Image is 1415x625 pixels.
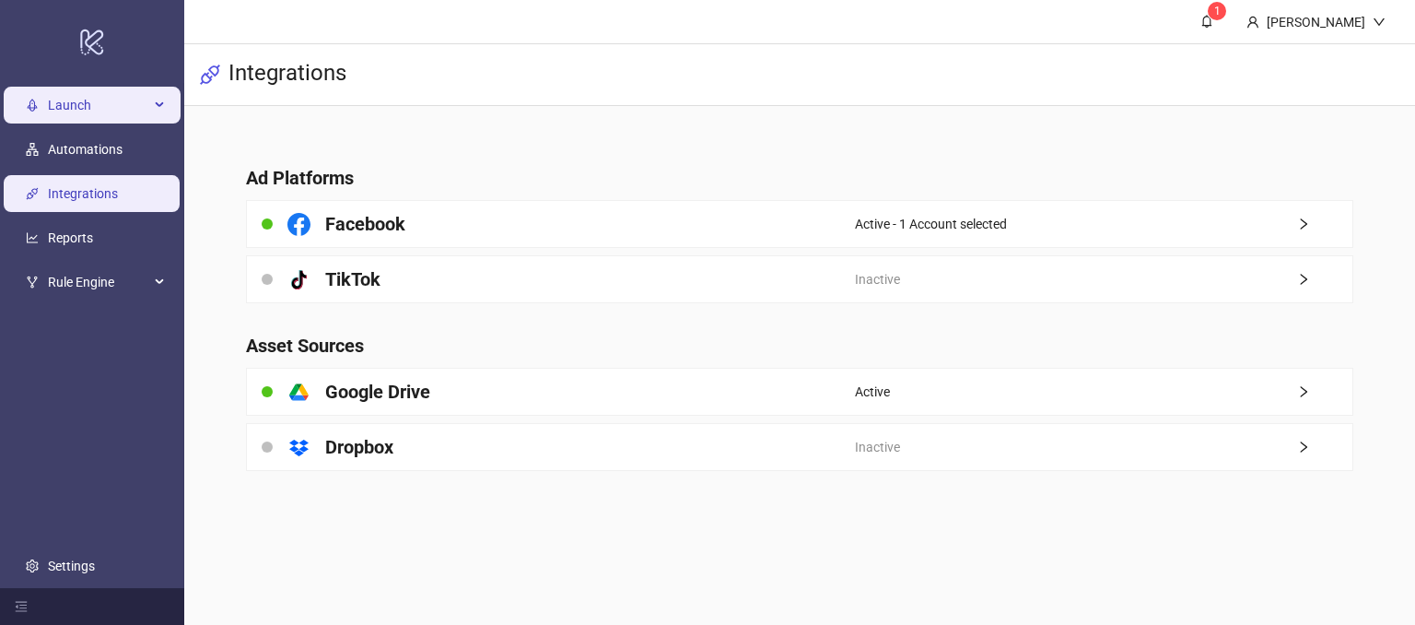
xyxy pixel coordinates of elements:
h4: Ad Platforms [246,165,1352,191]
span: Active [855,382,890,402]
a: TikTokInactiveright [246,255,1352,303]
h4: TikTok [325,266,380,292]
iframe: Intercom live chat [1352,562,1397,607]
h4: Google Drive [325,379,430,405]
span: right [1297,273,1352,286]
h4: Asset Sources [246,333,1352,359]
a: Google DriveActiveright [246,368,1352,416]
a: FacebookActive - 1 Account selectedright [246,200,1352,248]
a: Integrations [48,187,118,202]
span: Inactive [855,437,900,457]
div: [PERSON_NAME] [1259,12,1373,32]
span: Active - 1 Account selected [855,214,1007,234]
span: rocket [26,100,39,112]
span: bell [1200,15,1213,28]
span: Inactive [855,269,900,289]
h4: Dropbox [325,434,393,460]
span: down [1373,16,1386,29]
span: 1 [1214,5,1221,18]
span: menu-fold [15,600,28,613]
a: DropboxInactiveright [246,423,1352,471]
sup: 1 [1208,2,1226,20]
span: right [1297,385,1352,398]
a: Reports [48,231,93,246]
span: right [1297,441,1352,454]
a: Settings [48,559,95,573]
h3: Integrations [228,59,346,90]
span: Rule Engine [48,265,149,301]
h4: Facebook [325,211,405,237]
span: user [1246,16,1259,29]
a: Automations [48,143,123,158]
span: right [1297,218,1352,230]
span: api [199,64,221,86]
span: fork [26,277,39,289]
span: Launch [48,88,149,124]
